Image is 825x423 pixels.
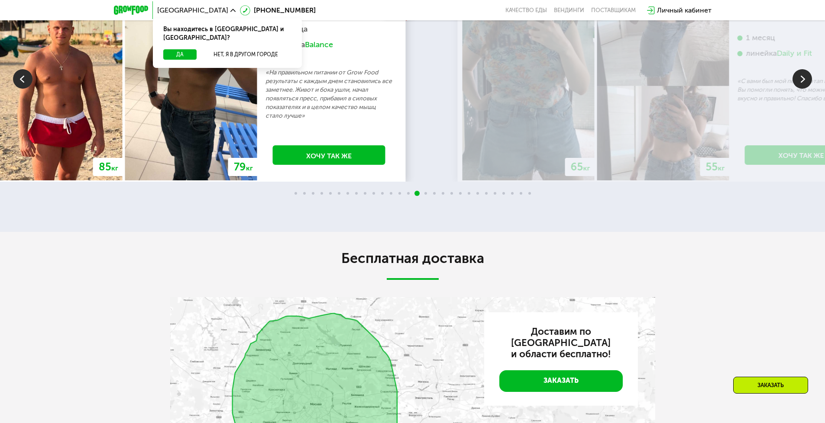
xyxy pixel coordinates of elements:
[170,250,655,267] h2: Бесплатная доставка
[246,164,253,172] span: кг
[265,68,393,120] p: «На правильном питании от Grow Food результаты с каждым днем становились все заметнее. Живот и бо...
[93,158,124,176] div: 85
[718,164,725,172] span: кг
[657,5,712,16] div: Личный кабинет
[273,145,385,165] a: Хочу так же
[591,7,636,14] div: поставщикам
[733,377,808,394] div: Заказать
[700,158,731,176] div: 55
[153,18,302,49] div: Вы находитесь в [GEOGRAPHIC_DATA] и [GEOGRAPHIC_DATA]?
[265,40,393,50] div: линейка
[163,49,197,60] button: Да
[240,5,316,16] a: [PHONE_NUMBER]
[505,7,547,14] a: Качество еды
[499,370,623,392] a: Заказать
[777,48,812,58] div: Daily и Fit
[228,158,259,176] div: 79
[13,69,32,89] img: Slide left
[157,7,228,14] span: [GEOGRAPHIC_DATA]
[565,158,596,176] div: 65
[265,24,393,34] div: 3 месяца
[200,49,291,60] button: Нет, я в другом городе
[499,326,623,360] h3: Доставим по [GEOGRAPHIC_DATA] и области бесплатно!
[305,40,333,50] div: Balance
[793,69,812,89] img: Slide right
[583,164,590,172] span: кг
[554,7,584,14] a: Вендинги
[111,164,118,172] span: кг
